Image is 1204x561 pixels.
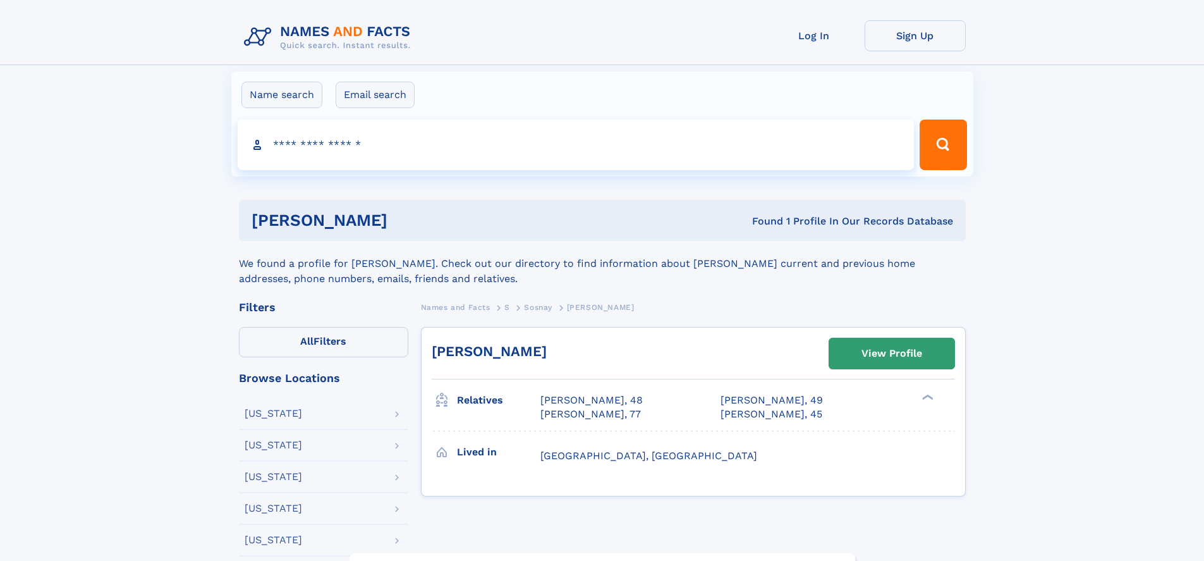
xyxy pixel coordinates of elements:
[865,20,966,51] a: Sign Up
[300,335,313,347] span: All
[504,299,510,315] a: S
[540,393,643,407] a: [PERSON_NAME], 48
[919,393,934,402] div: ❯
[238,120,915,170] input: search input
[567,303,635,312] span: [PERSON_NAME]
[245,409,302,419] div: [US_STATE]
[245,503,302,514] div: [US_STATE]
[241,82,322,108] label: Name search
[569,214,953,228] div: Found 1 Profile In Our Records Database
[239,327,408,357] label: Filters
[239,20,421,54] img: Logo Names and Facts
[245,472,302,482] div: [US_STATE]
[336,82,415,108] label: Email search
[504,303,510,312] span: S
[239,241,966,287] div: We found a profile for [PERSON_NAME]. Check out our directory to find information about [PERSON_N...
[524,303,552,312] span: Sosnay
[245,440,302,450] div: [US_STATE]
[721,393,823,407] a: [PERSON_NAME], 49
[457,441,540,463] h3: Lived in
[540,407,641,421] a: [PERSON_NAME], 77
[239,302,408,313] div: Filters
[721,407,822,421] a: [PERSON_NAME], 45
[239,373,408,384] div: Browse Locations
[252,213,570,228] h1: [PERSON_NAME]
[421,299,490,315] a: Names and Facts
[432,343,547,359] a: [PERSON_NAME]
[457,390,540,411] h3: Relatives
[920,120,966,170] button: Search Button
[829,338,954,369] a: View Profile
[763,20,865,51] a: Log In
[245,535,302,545] div: [US_STATE]
[861,339,922,368] div: View Profile
[540,450,757,462] span: [GEOGRAPHIC_DATA], [GEOGRAPHIC_DATA]
[524,299,552,315] a: Sosnay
